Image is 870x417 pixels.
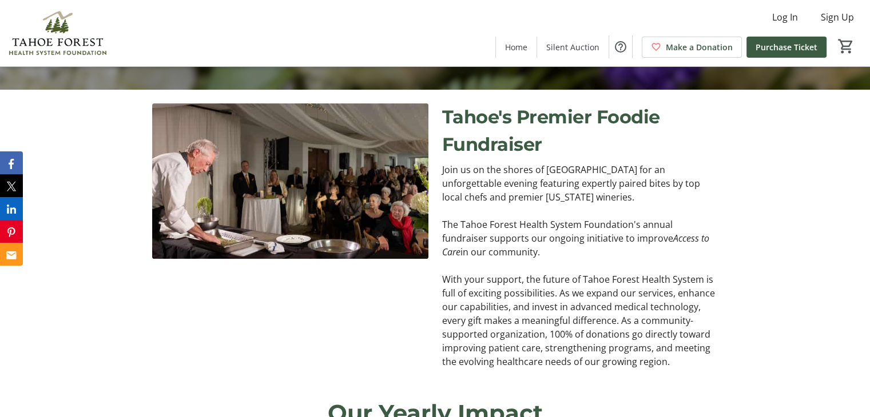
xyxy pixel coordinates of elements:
[821,10,854,24] span: Sign Up
[442,272,718,368] p: With your support, the future of Tahoe Forest Health System is full of exciting possibilities. As...
[442,218,718,259] p: The Tahoe Forest Health System Foundation's annual fundraiser supports our ongoing initiative to ...
[505,41,527,53] span: Home
[666,41,733,53] span: Make a Donation
[812,8,863,26] button: Sign Up
[7,5,109,62] img: Tahoe Forest Health System Foundation's Logo
[642,37,742,58] a: Make a Donation
[756,41,817,53] span: Purchase Ticket
[546,41,599,53] span: Silent Auction
[442,103,718,158] p: Tahoe's Premier Foodie Fundraiser
[537,37,609,58] a: Silent Auction
[763,8,807,26] button: Log In
[836,36,856,57] button: Cart
[609,35,632,58] button: Help
[152,103,428,259] img: undefined
[772,10,798,24] span: Log In
[496,37,537,58] a: Home
[746,37,827,58] a: Purchase Ticket
[442,163,718,204] p: Join us on the shores of [GEOGRAPHIC_DATA] for an unforgettable evening featuring expertly paired...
